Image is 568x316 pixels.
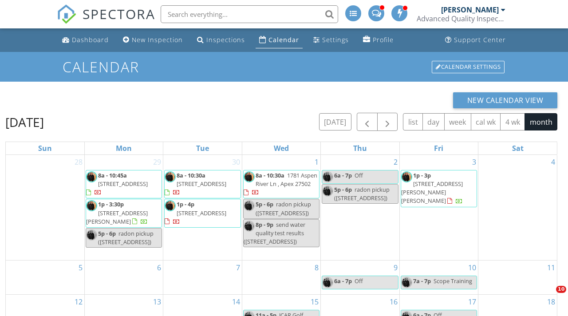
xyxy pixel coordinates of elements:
td: Go to October 9, 2025 [321,261,399,294]
img: dsc_5988.jpg [322,186,333,197]
a: Calendar Settings [431,60,505,74]
a: New Inspection [119,32,186,48]
h1: Calendar [63,59,505,75]
div: Support Center [454,36,506,44]
td: Go to October 1, 2025 [242,155,320,261]
a: Go to October 1, 2025 [313,155,320,169]
span: 1p - 3:30p [98,200,124,208]
span: 5p - 6p [98,229,116,237]
a: 8a - 10:45a [STREET_ADDRESS] [86,170,162,199]
div: Profile [373,36,394,44]
a: Go to October 3, 2025 [470,155,478,169]
button: list [403,113,423,130]
span: 10 [556,286,566,293]
a: Go to September 28, 2025 [73,155,84,169]
span: Scope Training [434,277,472,285]
td: Go to October 8, 2025 [242,261,320,294]
span: [STREET_ADDRESS] [98,180,148,188]
span: 8a - 10:30a [256,171,284,179]
td: Go to October 6, 2025 [84,261,163,294]
td: Go to September 28, 2025 [6,155,84,261]
a: Dashboard [59,32,112,48]
a: 8a - 10:30a 1781 Aspen River Ln , Apex 27502 [244,171,317,196]
span: radon pickup ([STREET_ADDRESS]) [334,186,390,202]
a: 1p - 3:30p [STREET_ADDRESS][PERSON_NAME] [86,199,162,228]
img: dsc_5988.jpg [322,277,333,288]
a: Saturday [510,142,525,154]
span: 5p - 6p [256,200,273,208]
span: Off [355,277,363,285]
iframe: Intercom live chat [538,286,559,307]
a: 1p - 4p [STREET_ADDRESS] [165,200,226,225]
input: Search everything... [161,5,338,23]
a: Go to September 29, 2025 [151,155,163,169]
span: Off [355,171,363,179]
a: Go to October 17, 2025 [466,295,478,309]
a: Wednesday [272,142,291,154]
td: Go to October 11, 2025 [478,261,557,294]
img: dsc_5988.jpg [165,171,176,182]
span: send water quality test results ([STREET_ADDRESS]) [244,221,305,245]
span: 8a - 10:45a [98,171,127,179]
img: dsc_5988.jpg [86,171,97,182]
div: Advanced Quality Inspections LLC [417,14,505,23]
a: 1p - 3:30p [STREET_ADDRESS][PERSON_NAME] [86,200,148,225]
a: Monday [114,142,134,154]
a: Sunday [36,142,54,154]
a: Inspections [193,32,248,48]
a: Go to October 9, 2025 [392,261,399,275]
img: dsc_5988.jpg [244,221,255,232]
a: 8a - 10:30a [STREET_ADDRESS] [165,171,226,196]
a: Go to October 7, 2025 [234,261,242,275]
div: Calendar Settings [432,61,505,73]
a: Go to October 8, 2025 [313,261,320,275]
a: Go to October 16, 2025 [388,295,399,309]
a: Profile [359,32,397,48]
td: Go to September 30, 2025 [163,155,242,261]
img: dsc_5988.jpg [322,171,333,182]
div: Inspections [206,36,245,44]
img: dsc_5988.jpg [401,171,412,182]
a: Go to September 30, 2025 [230,155,242,169]
span: 1p - 4p [177,200,194,208]
a: Tuesday [194,142,211,154]
h2: [DATE] [5,113,44,131]
td: Go to September 29, 2025 [84,155,163,261]
span: 1781 Aspen River Ln , Apex 27502 [256,171,317,188]
a: 1p - 4p [STREET_ADDRESS] [164,199,241,228]
a: Friday [432,142,445,154]
a: Thursday [351,142,369,154]
button: week [444,113,471,130]
span: radon pickup ([STREET_ADDRESS]) [256,200,311,217]
span: SPECTORA [83,4,155,23]
td: Go to October 7, 2025 [163,261,242,294]
a: SPECTORA [57,12,155,31]
span: 8a - 10:30a [177,171,205,179]
button: 4 wk [500,113,525,130]
button: cal wk [471,113,501,130]
div: Dashboard [72,36,109,44]
a: 8a - 10:45a [STREET_ADDRESS] [86,171,148,196]
a: Go to October 11, 2025 [545,261,557,275]
span: 7a - 7p [413,277,431,285]
img: dsc_5988.jpg [401,277,412,288]
button: month [525,113,557,130]
a: Calendar [256,32,303,48]
a: Go to October 4, 2025 [549,155,557,169]
button: Previous month [357,113,378,131]
td: Go to October 3, 2025 [399,155,478,261]
a: Go to October 13, 2025 [151,295,163,309]
span: [STREET_ADDRESS][PERSON_NAME] [86,209,148,225]
div: Calendar [268,36,299,44]
span: radon pickup ([STREET_ADDRESS]) [98,229,154,246]
button: Next month [377,113,398,131]
img: dsc_5988.jpg [244,171,255,182]
a: Settings [310,32,352,48]
div: New Inspection [132,36,183,44]
a: 1p - 3p [STREET_ADDRESS][PERSON_NAME][PERSON_NAME] [401,171,463,205]
img: dsc_5988.jpg [86,200,97,211]
td: Go to October 2, 2025 [321,155,399,261]
img: dsc_5988.jpg [86,229,97,241]
a: Go to October 12, 2025 [73,295,84,309]
a: Go to October 15, 2025 [309,295,320,309]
